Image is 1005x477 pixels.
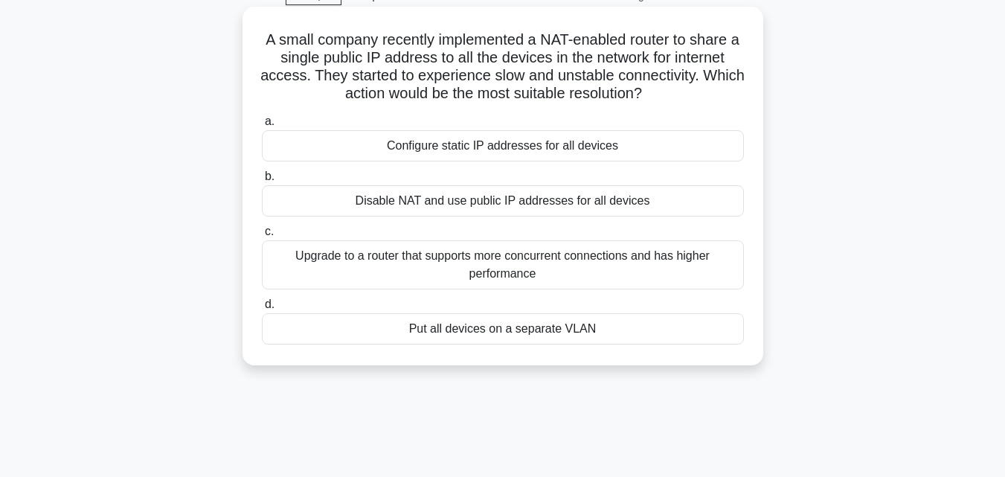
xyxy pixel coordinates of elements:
[265,115,274,127] span: a.
[262,130,744,161] div: Configure static IP addresses for all devices
[262,240,744,289] div: Upgrade to a router that supports more concurrent connections and has higher performance
[265,298,274,310] span: d.
[262,185,744,217] div: Disable NAT and use public IP addresses for all devices
[265,170,274,182] span: b.
[262,313,744,345] div: Put all devices on a separate VLAN
[260,31,745,103] h5: A small company recently implemented a NAT-enabled router to share a single public IP address to ...
[265,225,274,237] span: c.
